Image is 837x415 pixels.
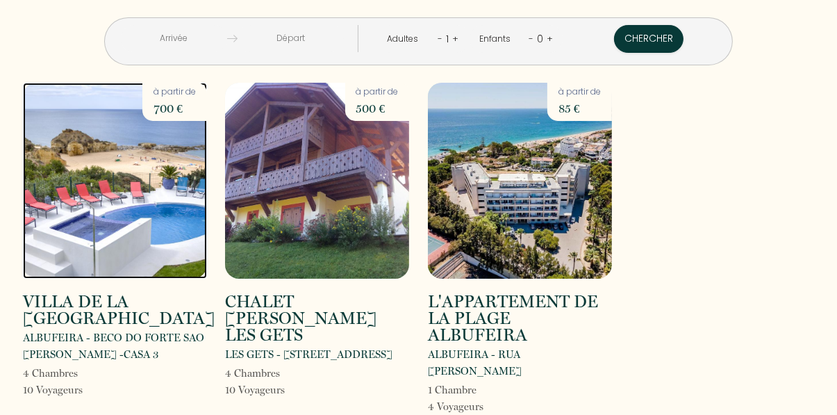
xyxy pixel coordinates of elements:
[23,293,215,327] h2: VILLA DE LA [GEOGRAPHIC_DATA]
[558,99,601,118] p: 85 €
[356,99,399,118] p: 500 €
[225,382,285,398] p: 10 Voyageur
[356,86,399,99] p: à partir de
[479,33,515,46] div: Enfants
[614,25,683,53] button: Chercher
[388,33,424,46] div: Adultes
[281,384,285,396] span: s
[276,367,280,380] span: s
[121,25,227,52] input: Arrivée
[23,382,83,398] p: 10 Voyageur
[238,25,344,52] input: Départ
[479,400,483,413] span: s
[225,83,409,279] img: rental-image
[547,32,553,45] a: +
[225,346,392,363] p: LES GETS - [STREET_ADDRESS]
[154,86,196,99] p: à partir de
[428,293,612,343] h2: L'APPARTEMENT DE LA PLAGE ALBUFEIRA
[225,365,285,382] p: 4 Chambre
[225,293,409,343] h2: CHALET [PERSON_NAME] LES GETS
[428,346,612,380] p: ALBUFEIRA - RUA [PERSON_NAME]
[428,398,483,415] p: 4 Voyageur
[154,99,196,118] p: 700 €
[443,28,453,50] div: 1
[23,83,207,279] img: rental-image
[453,32,459,45] a: +
[558,86,601,99] p: à partir de
[533,28,547,50] div: 0
[74,367,78,380] span: s
[227,33,238,44] img: guests
[529,32,533,45] a: -
[78,384,83,396] span: s
[23,329,207,363] p: ALBUFEIRA - BECO DO FORTE SAO [PERSON_NAME] -CASA 3
[428,382,483,398] p: 1 Chambre
[428,83,612,279] img: rental-image
[438,32,443,45] a: -
[23,365,83,382] p: 4 Chambre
